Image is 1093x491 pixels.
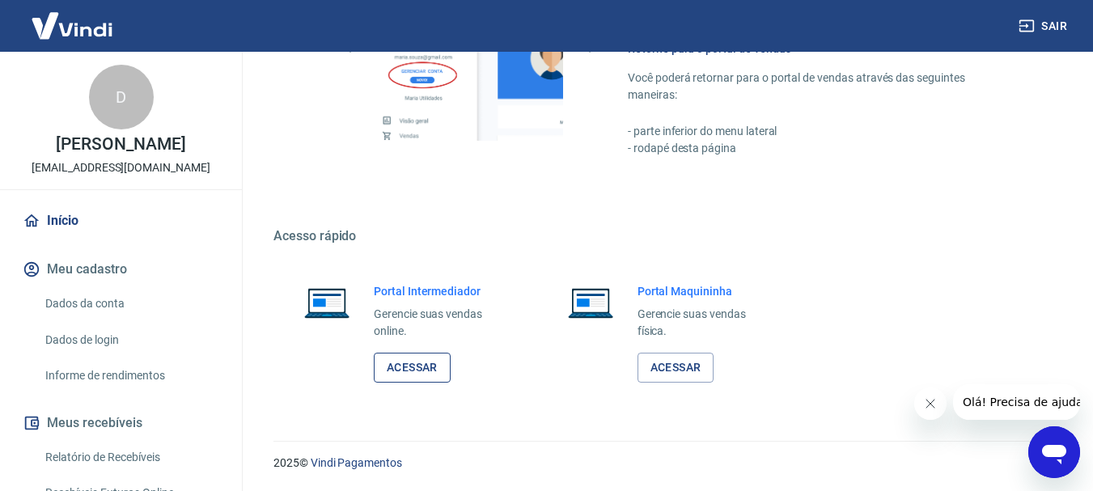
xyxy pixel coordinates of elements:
[10,11,136,24] span: Olá! Precisa de ajuda?
[39,441,222,474] a: Relatório de Recebíveis
[374,283,508,299] h6: Portal Intermediador
[638,353,714,383] a: Acessar
[638,283,772,299] h6: Portal Maquininha
[628,140,1015,157] p: - rodapé desta página
[19,1,125,50] img: Vindi
[19,203,222,239] a: Início
[638,306,772,340] p: Gerencie suas vendas física.
[953,384,1080,420] iframe: Mensagem da empresa
[89,65,154,129] div: D
[56,136,185,153] p: [PERSON_NAME]
[628,123,1015,140] p: - parte inferior do menu lateral
[374,353,451,383] a: Acessar
[914,387,947,420] iframe: Fechar mensagem
[39,287,222,320] a: Dados da conta
[628,70,1015,104] p: Você poderá retornar para o portal de vendas através das seguintes maneiras:
[374,306,508,340] p: Gerencie suas vendas online.
[311,456,402,469] a: Vindi Pagamentos
[273,455,1054,472] p: 2025 ©
[19,252,222,287] button: Meu cadastro
[1028,426,1080,478] iframe: Botão para abrir a janela de mensagens
[32,159,210,176] p: [EMAIL_ADDRESS][DOMAIN_NAME]
[39,324,222,357] a: Dados de login
[293,283,361,322] img: Imagem de um notebook aberto
[273,228,1054,244] h5: Acesso rápido
[19,405,222,441] button: Meus recebíveis
[1015,11,1074,41] button: Sair
[557,283,625,322] img: Imagem de um notebook aberto
[39,359,222,392] a: Informe de rendimentos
